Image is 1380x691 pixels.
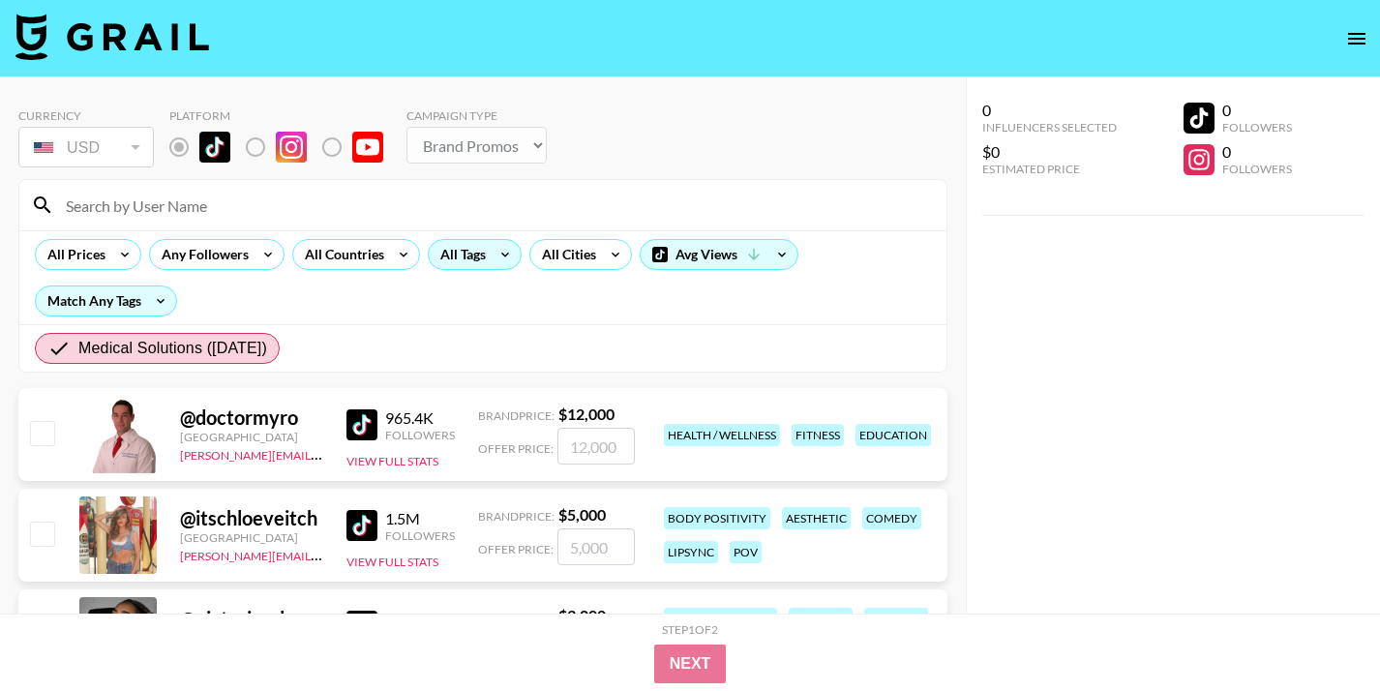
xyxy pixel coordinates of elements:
div: lipsync [664,541,718,563]
div: health / wellness [664,424,780,446]
div: Platform [169,108,399,123]
div: All Countries [293,240,388,269]
div: 1.5M [385,509,455,528]
div: [GEOGRAPHIC_DATA] [180,530,323,545]
div: body positivity [664,507,770,529]
strong: $ 3,000 [558,606,606,624]
div: All Cities [530,240,600,269]
button: Next [654,645,727,683]
div: Step 1 of 2 [662,622,718,637]
a: [PERSON_NAME][EMAIL_ADDRESS][DOMAIN_NAME] [180,545,466,563]
div: @ doctormyro [180,406,323,430]
span: Offer Price: [478,441,554,456]
iframe: Drift Widget Chat Controller [1283,594,1357,668]
div: 0 [1222,101,1292,120]
div: Estimated Price [982,162,1117,176]
div: USD [22,131,150,165]
span: Offer Price: [478,542,554,556]
div: makeup & beauty [664,608,777,630]
div: @ itschloeveitch [180,506,323,530]
strong: $ 5,000 [558,505,606,524]
input: Search by User Name [54,190,935,221]
strong: $ 12,000 [558,405,615,423]
div: pov [730,541,762,563]
input: 5,000 [557,528,635,565]
img: Grail Talent [15,14,209,60]
div: Currency [18,108,154,123]
div: Avg Views [641,240,797,269]
div: 0 [982,101,1117,120]
a: [PERSON_NAME][EMAIL_ADDRESS][PERSON_NAME][DOMAIN_NAME] [180,444,558,463]
img: Instagram [276,132,307,163]
button: open drawer [1337,19,1376,58]
div: Match Any Tags [36,286,176,315]
div: lifestyle [789,608,853,630]
div: Followers [1222,162,1292,176]
button: View Full Stats [346,454,438,468]
div: comedy [862,507,921,529]
div: Any Followers [150,240,253,269]
div: All Prices [36,240,109,269]
div: Influencers Selected [982,120,1117,135]
img: TikTok [346,611,377,642]
div: $0 [982,142,1117,162]
span: Brand Price: [478,408,555,423]
img: TikTok [346,510,377,541]
div: Followers [1222,120,1292,135]
div: fitness [792,424,844,446]
div: [GEOGRAPHIC_DATA] [180,430,323,444]
img: TikTok [199,132,230,163]
div: education [855,424,931,446]
div: All Tags [429,240,490,269]
div: @ victoriasalazarf [180,607,323,631]
input: 12,000 [557,428,635,465]
span: Medical Solutions ([DATE]) [78,337,267,360]
div: Followers [385,428,455,442]
div: Campaign Type [406,108,547,123]
img: TikTok [346,409,377,440]
span: Brand Price: [478,509,555,524]
span: Brand Price: [478,610,555,624]
div: aesthetic [782,507,851,529]
button: View Full Stats [346,555,438,569]
div: 0 [1222,142,1292,162]
div: List locked to TikTok. [169,127,399,167]
img: YouTube [352,132,383,163]
div: Followers [385,528,455,543]
div: 965.4K [385,408,455,428]
div: skincare [864,608,928,630]
div: Currency is locked to USD [18,123,154,171]
div: 531.7K [385,610,455,629]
